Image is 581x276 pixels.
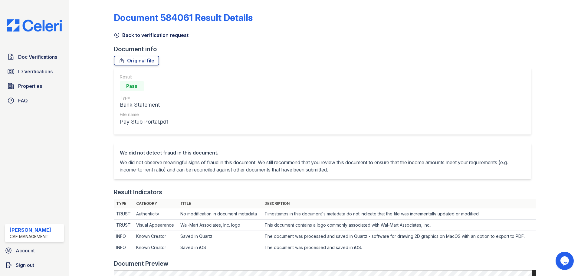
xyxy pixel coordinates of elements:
[16,247,35,254] span: Account
[120,81,144,91] div: Pass
[114,199,134,208] th: Type
[134,208,178,220] td: Authenticity
[18,68,53,75] span: ID Verifications
[134,220,178,231] td: Visual Appearance
[120,95,168,101] div: Type
[262,199,536,208] th: Description
[262,231,536,242] td: The document was processed and saved in Quartz - software for drawing 2D graphics on MacOS with a...
[114,231,134,242] td: INFO
[114,12,253,23] a: Document 584061 Result Details
[5,95,64,107] a: FAQ
[2,259,67,271] a: Sign out
[134,231,178,242] td: Known Creator
[18,97,28,104] span: FAQ
[18,82,42,90] span: Properties
[134,199,178,208] th: Category
[178,199,262,208] th: Title
[120,111,168,118] div: File name
[262,220,536,231] td: This document contains a logo commonly associated with Wal-Mart Associates, Inc..
[120,118,168,126] div: Pay Stub Portal.pdf
[134,242,178,253] td: Known Creator
[178,231,262,242] td: Saved in Quartz
[114,242,134,253] td: INFO
[262,242,536,253] td: The document was processed and saved in iOS.
[556,252,575,270] iframe: chat widget
[5,65,64,78] a: ID Verifications
[114,45,536,53] div: Document info
[120,101,168,109] div: Bank Statement
[2,244,67,257] a: Account
[5,51,64,63] a: Doc Verifications
[5,80,64,92] a: Properties
[178,208,262,220] td: No modification in document metadata
[18,53,57,61] span: Doc Verifications
[114,32,189,39] a: Back to verification request
[10,226,51,234] div: [PERSON_NAME]
[262,208,536,220] td: Timestamps in this document's metadata do not indicate that the file was incrementally updated or...
[120,159,525,173] p: We did not observe meaningful signs of fraud in this document. We still recommend that you review...
[10,234,51,240] div: CAF Management
[114,56,159,65] a: Original file
[2,19,67,32] img: CE_Logo_Blue-a8612792a0a2168367f1c8372b55b34899dd931a85d93a1a3d3e32e68fde9ad4.png
[178,220,262,231] td: Wal-Mart Associates, Inc. logo
[120,149,525,156] div: We did not detect fraud in this document.
[114,220,134,231] td: TRUST
[16,261,34,269] span: Sign out
[114,208,134,220] td: TRUST
[114,188,162,196] div: Result Indicators
[178,242,262,253] td: Saved in iOS
[120,74,168,80] div: Result
[114,259,169,268] div: Document Preview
